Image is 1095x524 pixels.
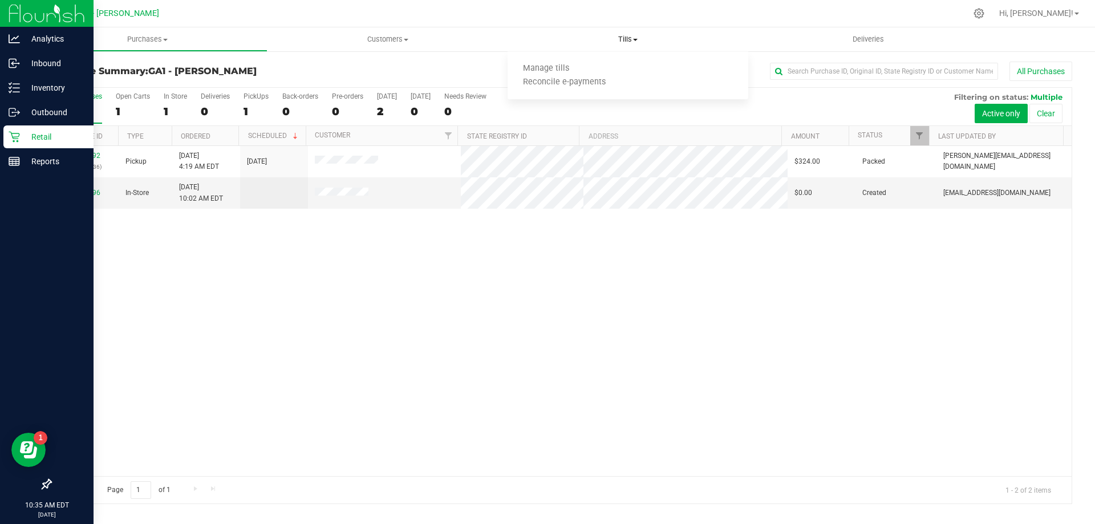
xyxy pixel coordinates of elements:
[467,132,527,140] a: State Registry ID
[1009,62,1072,81] button: All Purchases
[444,105,486,118] div: 0
[943,188,1051,198] span: [EMAIL_ADDRESS][DOMAIN_NAME]
[9,82,20,94] inline-svg: Inventory
[910,126,929,145] a: Filter
[972,8,986,19] div: Manage settings
[179,182,223,204] span: [DATE] 10:02 AM EDT
[248,132,300,140] a: Scheduled
[244,92,269,100] div: PickUps
[332,105,363,118] div: 0
[244,105,269,118] div: 1
[508,27,748,51] a: Tills Manage tills Reconcile e-payments
[20,155,88,168] p: Reports
[116,92,150,100] div: Open Carts
[794,188,812,198] span: $0.00
[5,500,88,510] p: 10:35 AM EDT
[411,92,431,100] div: [DATE]
[377,92,397,100] div: [DATE]
[27,27,267,51] a: Purchases
[794,156,820,167] span: $324.00
[837,34,899,44] span: Deliveries
[411,105,431,118] div: 0
[282,92,318,100] div: Back-orders
[954,92,1028,101] span: Filtering on status:
[116,105,150,118] div: 1
[179,151,219,172] span: [DATE] 4:19 AM EDT
[444,92,486,100] div: Needs Review
[332,92,363,100] div: Pre-orders
[247,156,267,167] span: [DATE]
[74,9,159,18] span: GA1 - [PERSON_NAME]
[20,56,88,70] p: Inbound
[9,131,20,143] inline-svg: Retail
[9,107,20,118] inline-svg: Outbound
[131,481,151,499] input: 1
[862,188,886,198] span: Created
[1031,92,1062,101] span: Multiple
[20,81,88,95] p: Inventory
[282,105,318,118] div: 0
[268,34,507,44] span: Customers
[164,105,187,118] div: 1
[996,481,1060,498] span: 1 - 2 of 2 items
[20,32,88,46] p: Analytics
[1029,104,1062,123] button: Clear
[11,433,46,467] iframe: Resource center
[50,66,391,76] h3: Purchase Summary:
[125,156,147,167] span: Pickup
[999,9,1073,18] span: Hi, [PERSON_NAME]!
[943,151,1065,172] span: [PERSON_NAME][EMAIL_ADDRESS][DOMAIN_NAME]
[5,510,88,519] p: [DATE]
[201,105,230,118] div: 0
[125,188,149,198] span: In-Store
[9,156,20,167] inline-svg: Reports
[181,132,210,140] a: Ordered
[28,34,267,44] span: Purchases
[579,126,781,146] th: Address
[439,126,457,145] a: Filter
[315,131,350,139] a: Customer
[9,33,20,44] inline-svg: Analytics
[127,132,144,140] a: Type
[201,92,230,100] div: Deliveries
[98,481,180,499] span: Page of 1
[770,63,998,80] input: Search Purchase ID, Original ID, State Registry ID or Customer Name...
[9,58,20,69] inline-svg: Inbound
[20,105,88,119] p: Outbound
[20,130,88,144] p: Retail
[748,27,988,51] a: Deliveries
[975,104,1028,123] button: Active only
[508,78,621,87] span: Reconcile e-payments
[858,131,882,139] a: Status
[508,34,748,44] span: Tills
[148,66,257,76] span: GA1 - [PERSON_NAME]
[791,132,820,140] a: Amount
[377,105,397,118] div: 2
[267,27,508,51] a: Customers
[34,431,47,445] iframe: Resource center unread badge
[938,132,996,140] a: Last Updated By
[164,92,187,100] div: In Store
[862,156,885,167] span: Packed
[508,64,585,74] span: Manage tills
